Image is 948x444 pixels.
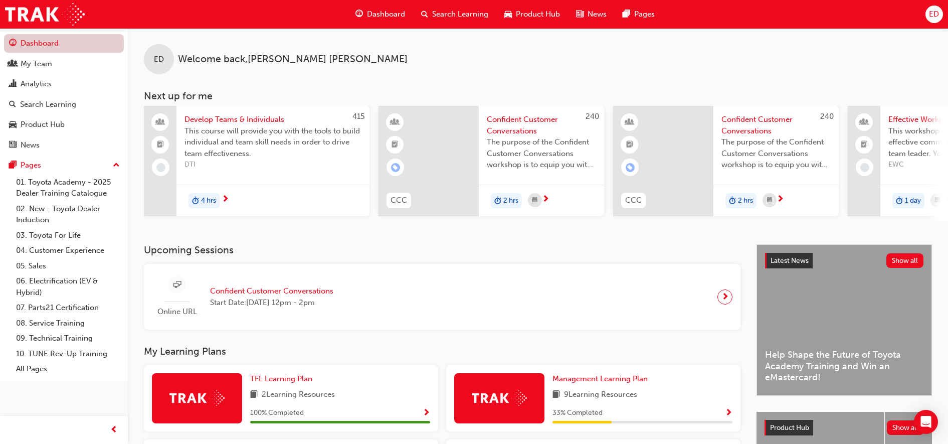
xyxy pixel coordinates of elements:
a: 06. Electrification (EV & Hybrid) [12,273,124,300]
span: next-icon [542,195,549,204]
span: Confident Customer Conversations [487,114,596,136]
a: Management Learning Plan [552,373,652,385]
a: Analytics [4,75,124,93]
button: ED [925,6,943,23]
span: Product Hub [516,9,560,20]
span: calendar-icon [767,194,772,207]
span: CCC [625,195,642,206]
a: 09. Technical Training [12,331,124,346]
a: search-iconSearch Learning [413,4,496,25]
span: people-icon [157,116,164,129]
span: Product Hub [770,423,809,432]
div: My Team [21,58,52,70]
span: Welcome back , [PERSON_NAME] [PERSON_NAME] [178,54,408,65]
span: 2 hrs [738,195,753,207]
a: guage-iconDashboard [347,4,413,25]
span: Help Shape the Future of Toyota Academy Training and Win an eMastercard! [765,349,923,383]
span: guage-icon [355,8,363,21]
a: 02. New - Toyota Dealer Induction [12,201,124,228]
div: Product Hub [21,119,65,130]
span: learningRecordVerb_NONE-icon [156,163,165,172]
a: 07. Parts21 Certification [12,300,124,316]
a: 240CCCConfident Customer ConversationsThe purpose of the Confident Customer Conversations worksho... [378,106,604,216]
span: The purpose of the Confident Customer Conversations workshop is to equip you with tools to commun... [721,136,831,171]
span: duration-icon [494,194,501,207]
a: 01. Toyota Academy - 2025 Dealer Training Catalogue [12,175,124,201]
span: learningRecordVerb_NONE-icon [860,163,869,172]
span: search-icon [421,8,428,21]
span: learningRecordVerb_ENROLL-icon [391,163,400,172]
button: Pages [4,156,124,175]
a: All Pages [12,361,124,377]
span: CCC [391,195,407,206]
span: Online URL [152,306,202,318]
span: learningResourceType_INSTRUCTOR_LED-icon [626,116,633,129]
a: My Team [4,55,124,73]
span: Confident Customer Conversations [210,285,333,297]
span: people-icon [9,60,17,69]
span: car-icon [9,120,17,129]
span: next-icon [222,195,229,204]
span: calendar-icon [532,194,537,207]
span: book-icon [250,389,258,401]
span: The purpose of the Confident Customer Conversations workshop is to equip you with tools to commun... [487,136,596,171]
a: Online URLConfident Customer ConversationsStart Date:[DATE] 12pm - 2pm [152,272,732,322]
span: Dashboard [367,9,405,20]
span: Show Progress [725,409,732,418]
span: duration-icon [192,194,199,207]
span: next-icon [721,290,729,304]
a: 05. Sales [12,258,124,274]
h3: My Learning Plans [144,346,740,357]
a: Latest NewsShow all [765,253,923,269]
div: News [21,139,40,151]
span: Start Date: [DATE] 12pm - 2pm [210,297,333,309]
span: 240 [820,112,834,121]
span: 9 Learning Resources [564,389,637,401]
a: car-iconProduct Hub [496,4,568,25]
span: learningRecordVerb_ENROLL-icon [626,163,635,172]
span: News [588,9,607,20]
a: Product HubShow all [765,420,924,436]
span: 1 day [905,195,921,207]
span: Confident Customer Conversations [721,114,831,136]
span: This course will provide you with the tools to build individual and team skill needs in order to ... [184,125,361,160]
a: Search Learning [4,95,124,114]
span: 100 % Completed [250,407,304,419]
span: car-icon [504,8,512,21]
a: Dashboard [4,34,124,53]
button: DashboardMy TeamAnalyticsSearch LearningProduct HubNews [4,32,124,156]
span: pages-icon [9,161,17,170]
span: learningResourceType_INSTRUCTOR_LED-icon [392,116,399,129]
span: Search Learning [432,9,488,20]
button: Show all [886,253,924,268]
span: booktick-icon [861,138,868,152]
a: TFL Learning Plan [250,373,316,385]
span: people-icon [861,116,868,129]
span: 2 hrs [503,195,518,207]
span: TFL Learning Plan [250,374,312,383]
a: Latest NewsShow allHelp Shape the Future of Toyota Academy Training and Win an eMastercard! [756,244,932,396]
a: 04. Customer Experience [12,243,124,258]
span: Develop Teams & Individuals [184,114,361,125]
button: Show Progress [423,407,430,419]
span: Pages [634,9,655,20]
div: Pages [21,160,41,171]
span: DTI [184,159,361,171]
a: 415Develop Teams & IndividualsThis course will provide you with the tools to build individual and... [144,106,369,216]
a: pages-iconPages [615,4,663,25]
span: 2 Learning Resources [262,389,335,401]
span: duration-icon [729,194,736,207]
span: ED [154,54,164,65]
span: news-icon [9,141,17,150]
button: Show all [887,420,924,435]
a: News [4,136,124,155]
img: Trak [472,390,527,406]
img: Trak [5,3,85,26]
span: prev-icon [110,424,118,436]
span: 4 hrs [201,195,216,207]
span: Show Progress [423,409,430,418]
span: Latest News [771,256,809,265]
div: Analytics [21,78,52,90]
div: Search Learning [20,99,76,110]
